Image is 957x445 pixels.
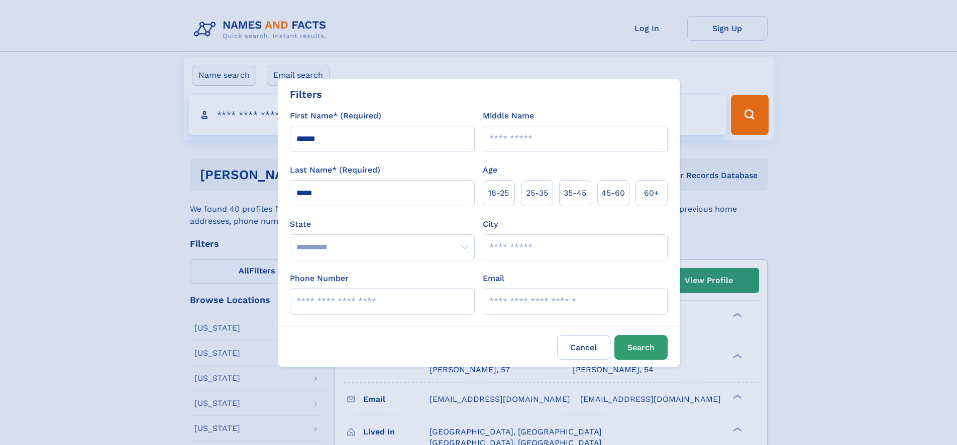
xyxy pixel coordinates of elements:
label: State [290,218,475,230]
label: Phone Number [290,272,349,284]
button: Search [614,335,668,360]
label: City [483,218,498,230]
span: 18‑25 [488,187,509,199]
label: Middle Name [483,110,534,122]
span: 60+ [644,187,659,199]
label: Cancel [557,335,610,360]
label: Last Name* (Required) [290,164,380,176]
label: Email [483,272,504,284]
span: 25‑35 [526,187,548,199]
div: Filters [290,87,322,102]
span: 35‑45 [564,187,586,199]
span: 45‑60 [601,187,625,199]
label: First Name* (Required) [290,110,381,122]
label: Age [483,164,497,176]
